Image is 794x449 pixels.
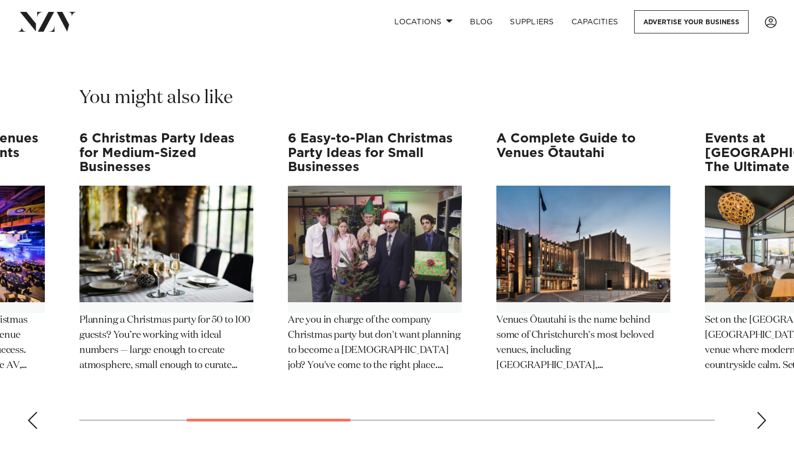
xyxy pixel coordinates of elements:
[496,313,670,373] p: Venues Ōtautahi is the name behind some of Christchurch's most beloved venues, including [GEOGRAP...
[634,10,749,33] a: Advertise your business
[79,132,253,386] swiper-slide: 3 / 12
[496,132,670,373] a: A Complete Guide to Venues Ōtautahi A Complete Guide to Venues Ōtautahi Venues Ōtautahi is the na...
[386,10,461,33] a: Locations
[288,132,462,386] swiper-slide: 4 / 12
[501,10,562,33] a: SUPPLIERS
[79,186,253,302] img: 6 Christmas Party Ideas for Medium-Sized Businesses
[496,132,670,174] h3: A Complete Guide to Venues Ōtautahi
[288,313,462,373] p: Are you in charge of the company Christmas party but don't want planning to become a [DEMOGRAPHIC...
[496,186,670,302] img: A Complete Guide to Venues Ōtautahi
[17,12,76,31] img: nzv-logo.png
[79,132,253,373] a: 6 Christmas Party Ideas for Medium-Sized Businesses 6 Christmas Party Ideas for Medium-Sized Busi...
[288,132,462,373] a: 6 Easy-to-Plan Christmas Party Ideas for Small Businesses 6 Easy-to-Plan Christmas Party Ideas fo...
[288,186,462,302] img: 6 Easy-to-Plan Christmas Party Ideas for Small Businesses
[461,10,501,33] a: BLOG
[563,10,627,33] a: Capacities
[79,132,253,174] h3: 6 Christmas Party Ideas for Medium-Sized Businesses
[496,132,670,386] swiper-slide: 5 / 12
[79,86,233,110] h2: You might also like
[79,313,253,373] p: Planning a Christmas party for 50 to 100 guests? You’re working with ideal numbers — large enough...
[288,132,462,174] h3: 6 Easy-to-Plan Christmas Party Ideas for Small Businesses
